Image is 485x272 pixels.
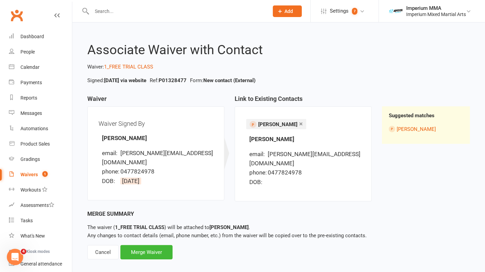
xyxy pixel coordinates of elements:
[249,151,361,167] span: [PERSON_NAME][EMAIL_ADDRESS][DOMAIN_NAME]
[249,178,266,187] div: DOB:
[406,11,466,17] div: Imperium Mixed Martial Arts
[159,77,187,84] strong: P01328477
[258,121,297,127] span: [PERSON_NAME]
[249,150,266,159] div: email:
[9,167,72,182] a: Waivers 1
[87,63,470,71] p: Waiver:
[20,34,44,39] div: Dashboard
[20,80,42,85] div: Payments
[9,228,72,244] a: What's New
[90,6,264,16] input: Search...
[99,118,213,130] div: Waiver Signed By
[389,4,403,18] img: thumb_image1639376871.png
[20,156,40,162] div: Gradings
[9,213,72,228] a: Tasks
[249,168,266,177] div: phone:
[299,118,303,129] a: ×
[249,136,294,142] strong: [PERSON_NAME]
[20,202,54,208] div: Assessments
[102,177,119,186] div: DOB:
[9,29,72,44] a: Dashboard
[115,224,164,230] strong: 1_FREE TRIAL CLASS
[20,110,42,116] div: Messages
[102,167,119,176] div: phone:
[209,224,249,230] strong: [PERSON_NAME]
[285,9,293,14] span: Add
[389,112,435,119] strong: Suggested matches
[86,76,148,85] li: Signed:
[330,3,349,19] span: Settings
[20,49,35,55] div: People
[87,223,470,240] p: Any changes to contact details (email, phone number, etc.) from the waiver will be copied over to...
[397,126,436,132] a: [PERSON_NAME]
[20,233,45,239] div: What's New
[268,169,302,176] span: 0477824978
[120,245,173,259] div: Merge Waiver
[9,44,72,60] a: People
[20,95,37,101] div: Reports
[273,5,302,17] button: Add
[7,249,23,265] iframe: Intercom live chat
[87,210,470,218] div: Merge Summary
[42,171,48,177] span: 1
[9,136,72,152] a: Product Sales
[87,95,224,106] h3: Waiver
[8,7,25,24] a: Clubworx
[87,224,250,230] span: The waiver ( ) will be attached to .
[9,256,72,272] a: General attendance kiosk mode
[104,77,146,84] strong: [DATE] via website
[203,77,255,84] strong: New contact (External)
[20,187,41,193] div: Workouts
[120,178,141,184] span: [DATE]
[87,245,119,259] div: Cancel
[20,172,38,177] div: Waivers
[20,261,62,267] div: General attendance
[9,121,72,136] a: Automations
[20,141,50,147] div: Product Sales
[9,90,72,106] a: Reports
[102,135,147,141] strong: [PERSON_NAME]
[102,150,213,166] span: [PERSON_NAME][EMAIL_ADDRESS][DOMAIN_NAME]
[104,64,153,70] a: 1_FREE TRIAL CLASS
[406,5,466,11] div: Imperium MMA
[120,168,155,175] span: 0477824978
[20,126,48,131] div: Automations
[9,60,72,75] a: Calendar
[20,218,33,223] div: Tasks
[9,106,72,121] a: Messages
[352,8,357,15] span: 7
[148,76,188,85] li: Ref:
[9,152,72,167] a: Gradings
[9,182,72,198] a: Workouts
[21,249,26,254] span: 4
[20,64,40,70] div: Calendar
[188,76,257,85] li: Form:
[87,43,470,57] h2: Associate Waiver with Contact
[9,198,72,213] a: Assessments
[102,149,119,158] div: email:
[235,95,372,106] h3: Link to Existing Contacts
[9,75,72,90] a: Payments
